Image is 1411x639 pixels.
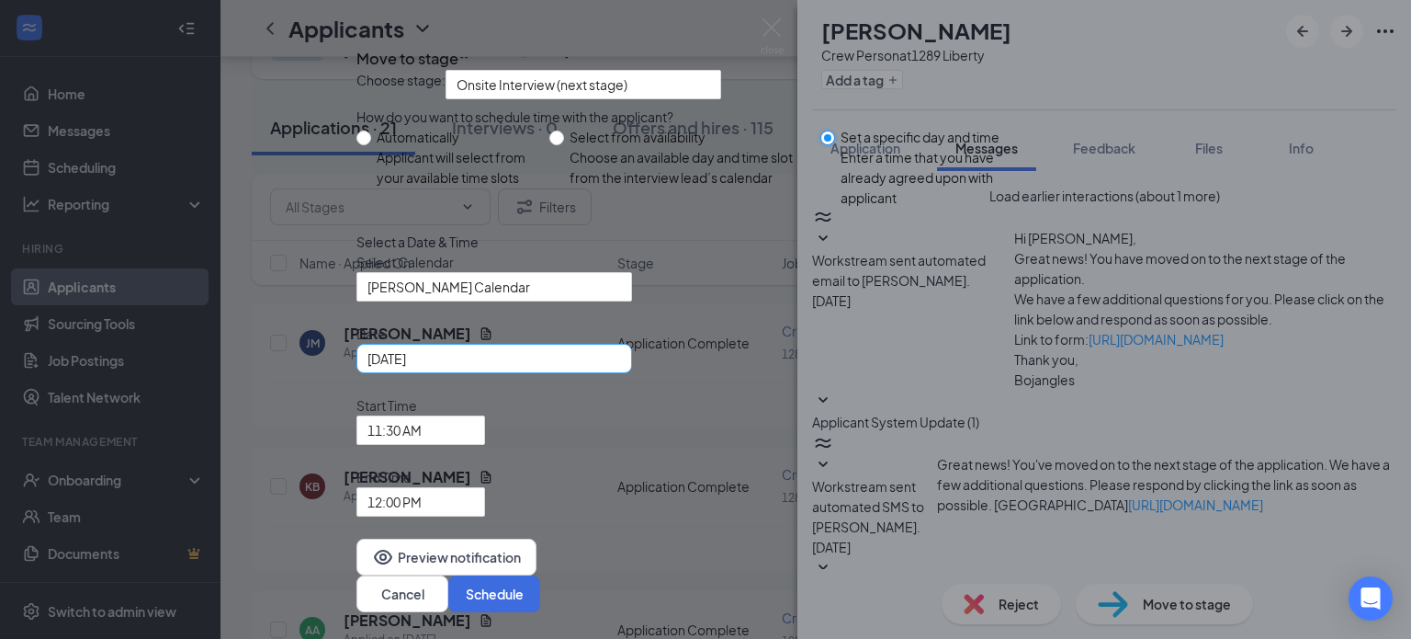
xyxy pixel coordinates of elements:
div: Enter a time that you have already agreed upon with applicant [841,147,1040,208]
div: Select from availability [570,127,806,147]
input: Aug 26, 2025 [367,348,617,369]
div: Automatically [377,127,535,147]
span: Date [356,324,1055,344]
button: EyePreview notification [356,539,536,576]
div: Choose an available day and time slot from the interview lead’s calendar [570,147,806,188]
button: Schedule [448,576,540,612]
div: Open Intercom Messenger [1349,576,1393,621]
span: [PERSON_NAME] Calendar [367,273,530,301]
div: Set a specific day and time [841,127,1040,147]
span: Select Calendar [356,252,1055,272]
button: Cancel [356,576,448,612]
span: End Time [356,467,485,487]
div: Applicant will select from your available time slots [377,147,535,188]
h3: Move to stage [356,47,458,71]
span: 12:00 PM [367,488,422,516]
span: Choose stage: [356,70,446,99]
div: Select a Date & Time [356,232,1055,252]
span: Onsite Interview (next stage) [457,71,627,98]
span: Start Time [356,395,485,416]
div: How do you want to schedule time with the applicant? [356,107,1055,127]
span: 11:30 AM [367,416,422,444]
svg: Eye [372,546,394,568]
